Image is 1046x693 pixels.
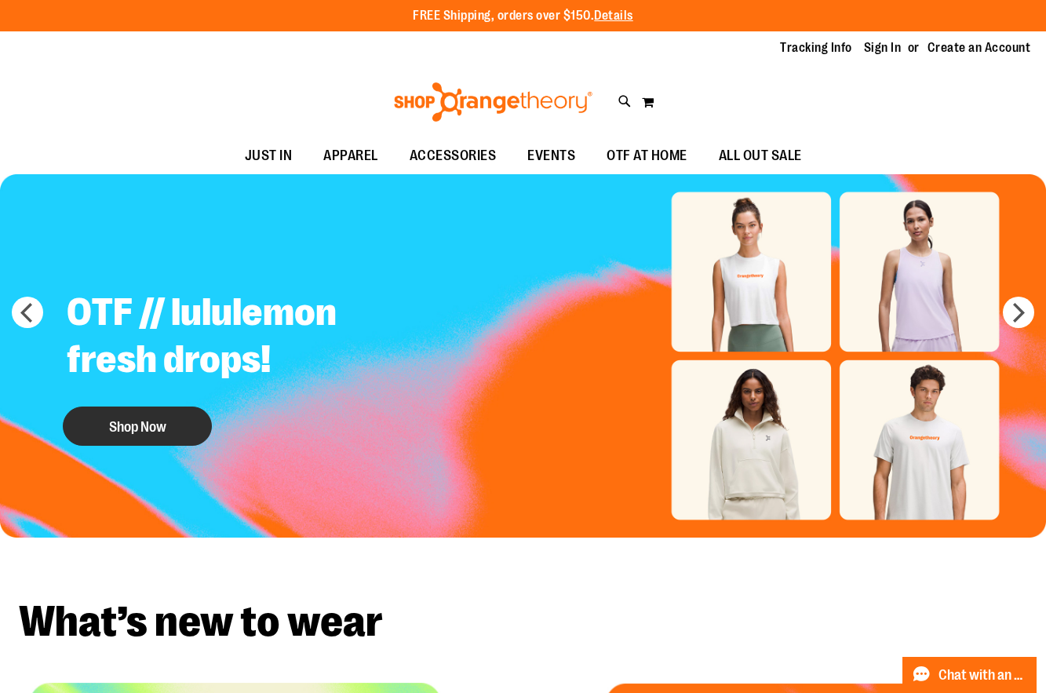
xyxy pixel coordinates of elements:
a: Create an Account [928,39,1031,57]
a: Details [594,9,633,23]
h2: OTF // lululemon fresh drops! [55,277,445,399]
img: Shop Orangetheory [392,82,595,122]
span: OTF AT HOME [607,138,687,173]
h2: What’s new to wear [19,600,1027,644]
button: Chat with an Expert [902,657,1037,693]
span: Chat with an Expert [938,668,1027,683]
span: ACCESSORIES [410,138,497,173]
a: OTF // lululemon fresh drops! Shop Now [55,277,445,454]
p: FREE Shipping, orders over $150. [413,7,633,25]
span: EVENTS [527,138,575,173]
span: JUST IN [245,138,293,173]
button: Shop Now [63,407,212,446]
button: next [1003,297,1034,328]
a: Tracking Info [780,39,852,57]
span: ALL OUT SALE [719,138,802,173]
a: Sign In [864,39,902,57]
button: prev [12,297,43,328]
span: APPAREL [323,138,378,173]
